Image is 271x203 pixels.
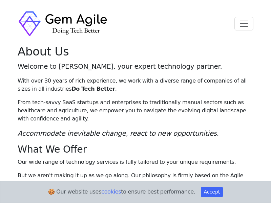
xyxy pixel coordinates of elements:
a: cookies [101,188,121,195]
button: Accept [201,187,223,197]
p: But we aren't making it up as we go along. Our philosophy is firmly based on the Agile Manifesto ... [18,172,253,196]
h1: About Us [18,45,253,59]
h2: What We Offer [18,144,253,155]
p: From tech-savvy SaaS startups and enterprises to traditionally manual sectors such as healthcare ... [18,98,253,123]
p: Welcome to [PERSON_NAME], your expert technology partner. [18,61,253,71]
button: Toggle navigation [234,17,253,30]
p: With over 30 years of rich experience, we work with a diverse range of companies of all sizes in ... [18,77,253,93]
p: Our wide range of technology services is fully tailored to your unique requirements. [18,158,253,166]
em: Accommodate inevitable change, react to new opportunities. [18,129,219,137]
strong: Do Tech Better [71,86,115,92]
img: Gem Agile [18,10,109,38]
